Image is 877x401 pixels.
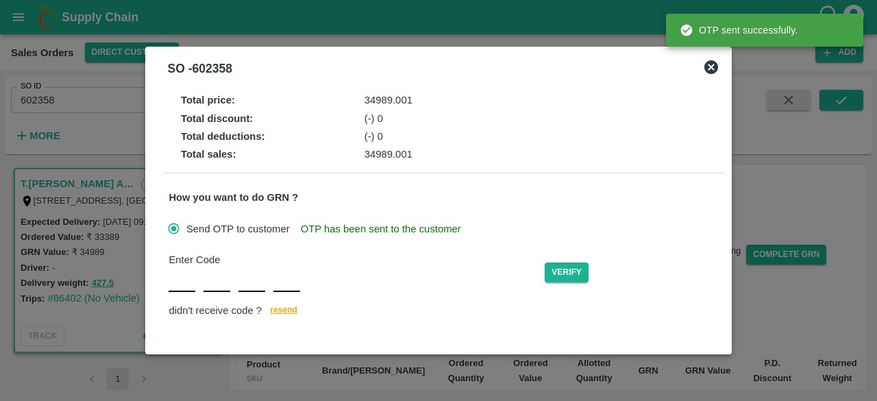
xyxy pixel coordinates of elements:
span: OTP has been sent to the customer [301,221,461,236]
strong: Total sales : [181,149,236,160]
button: resend [262,303,306,320]
div: OTP sent successfully. [680,18,798,42]
span: (-) 0 [365,131,383,142]
button: Verify [545,263,589,282]
strong: Total price : [181,95,235,106]
strong: Total discount : [181,113,253,124]
span: Send OTP to customer [186,221,290,236]
span: (-) 0 [365,113,383,124]
span: 34989.001 [365,95,412,106]
strong: Total deductions : [181,131,265,142]
div: SO - 602358 [167,59,232,78]
div: Enter Code [169,252,545,267]
span: 34989.001 [365,149,412,160]
strong: How you want to do GRN ? [169,192,298,203]
div: didn't receive code ? [169,303,719,320]
span: resend [270,303,297,317]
